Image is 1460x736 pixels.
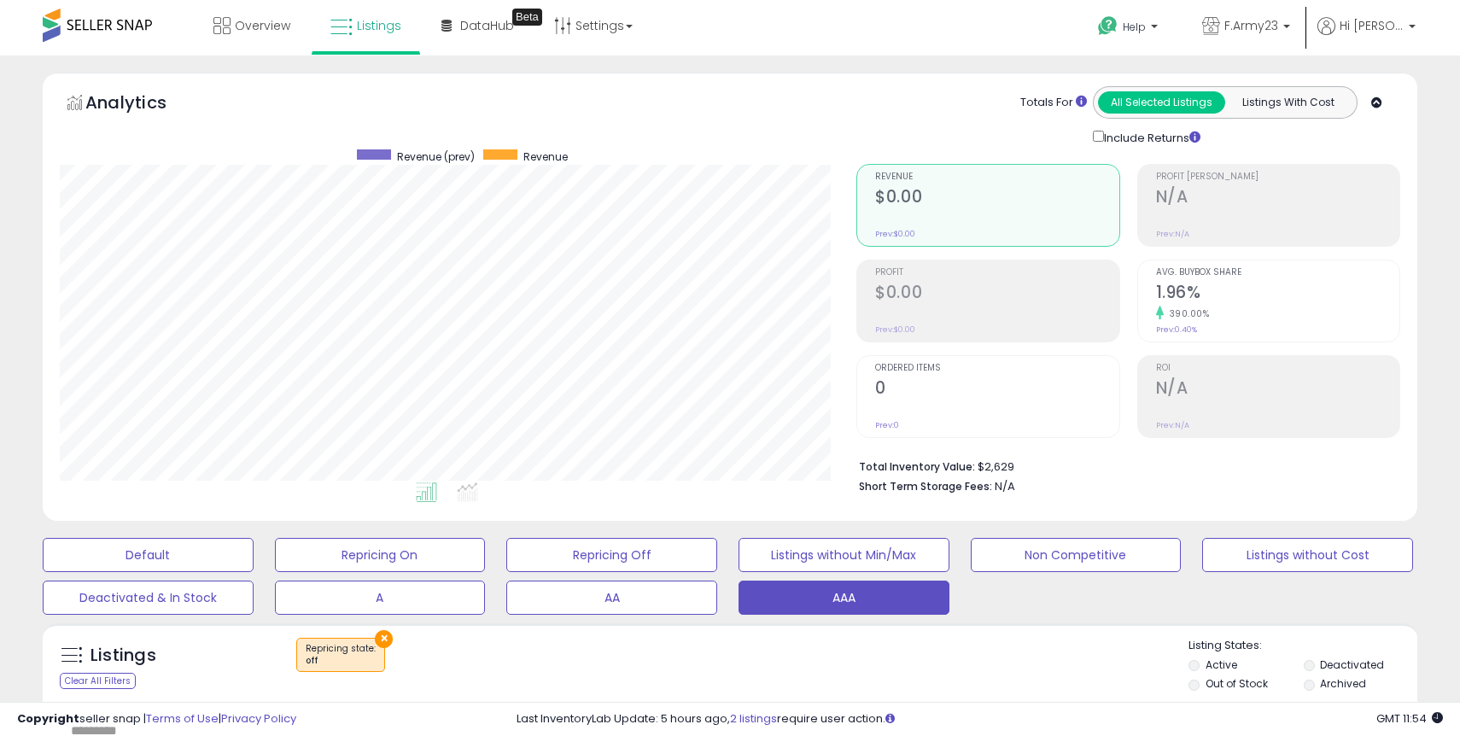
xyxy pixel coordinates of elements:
button: Default [43,538,254,572]
button: Listings without Cost [1202,538,1413,572]
span: Revenue (prev) [397,149,475,164]
div: Clear All Filters [60,673,136,689]
small: Prev: 0 [875,420,899,430]
label: Out of Stock [1206,676,1268,691]
span: Profit [PERSON_NAME] [1156,172,1399,182]
h5: Listings [91,644,156,668]
span: Listings [357,17,401,34]
small: Prev: 0.40% [1156,324,1197,335]
small: Prev: $0.00 [875,229,915,239]
span: ROI [1156,364,1399,373]
span: Help [1123,20,1146,34]
button: Repricing Off [506,538,717,572]
button: Listings With Cost [1224,91,1352,114]
div: Totals For [1020,95,1087,111]
button: Listings without Min/Max [739,538,949,572]
b: Short Term Storage Fees: [859,479,992,494]
h2: $0.00 [875,187,1118,210]
h2: N/A [1156,187,1399,210]
a: 2 listings [730,710,777,727]
div: seller snap | | [17,711,296,727]
button: AAA [739,581,949,615]
small: Prev: $0.00 [875,324,915,335]
b: Total Inventory Value: [859,459,975,474]
strong: Copyright [17,710,79,727]
button: A [275,581,486,615]
a: Hi [PERSON_NAME] [1317,17,1416,55]
span: Repricing state : [306,642,376,668]
a: Help [1084,3,1175,55]
li: $2,629 [859,455,1387,476]
h5: Analytics [85,91,200,119]
button: Deactivated & In Stock [43,581,254,615]
span: Profit [875,268,1118,277]
button: All Selected Listings [1098,91,1225,114]
a: Terms of Use [146,710,219,727]
i: Get Help [1097,15,1118,37]
span: F.Army23 [1224,17,1278,34]
span: Ordered Items [875,364,1118,373]
h2: 1.96% [1156,283,1399,306]
span: Revenue [875,172,1118,182]
div: Tooltip anchor [512,9,542,26]
small: 390.00% [1164,307,1210,320]
span: Overview [235,17,290,34]
button: × [375,630,393,648]
h2: 0 [875,378,1118,401]
label: Deactivated [1320,657,1384,672]
span: 2025-09-16 11:54 GMT [1376,710,1443,727]
button: AA [506,581,717,615]
label: Archived [1320,676,1366,691]
span: Hi [PERSON_NAME] [1340,17,1404,34]
span: N/A [995,478,1015,494]
p: Listing States: [1188,638,1416,654]
button: Repricing On [275,538,486,572]
label: Active [1206,657,1237,672]
button: Non Competitive [971,538,1182,572]
small: Prev: N/A [1156,420,1189,430]
div: off [306,655,376,667]
span: DataHub [460,17,514,34]
span: Avg. Buybox Share [1156,268,1399,277]
h2: $0.00 [875,283,1118,306]
a: Privacy Policy [221,710,296,727]
h2: N/A [1156,378,1399,401]
div: Include Returns [1080,127,1221,147]
small: Prev: N/A [1156,229,1189,239]
div: Last InventoryLab Update: 5 hours ago, require user action. [517,711,1444,727]
span: Revenue [523,149,568,164]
